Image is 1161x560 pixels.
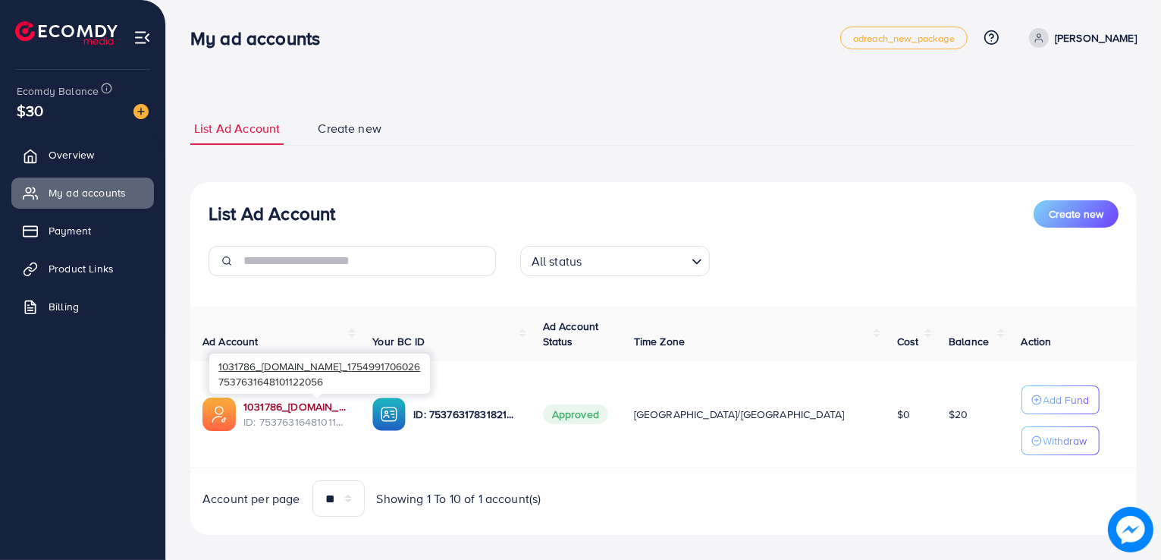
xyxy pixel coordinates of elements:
[11,291,154,322] a: Billing
[49,299,79,314] span: Billing
[377,490,541,508] span: Showing 1 To 10 of 1 account(s)
[1055,29,1137,47] p: [PERSON_NAME]
[1023,28,1137,48] a: [PERSON_NAME]
[49,223,91,238] span: Payment
[1021,334,1052,349] span: Action
[194,120,280,137] span: List Ad Account
[243,414,348,429] span: ID: 7537631648101122056
[202,334,259,349] span: Ad Account
[634,407,845,422] span: [GEOGRAPHIC_DATA]/[GEOGRAPHIC_DATA]
[15,21,118,45] img: logo
[243,399,348,414] a: 1031786_[DOMAIN_NAME]_1754991706026
[1043,391,1090,409] p: Add Fund
[218,359,420,373] span: 1031786_[DOMAIN_NAME]_1754991706026
[11,253,154,284] a: Product Links
[1034,200,1119,228] button: Create new
[190,27,332,49] h3: My ad accounts
[1049,206,1103,222] span: Create new
[543,319,599,349] span: Ad Account Status
[49,261,114,276] span: Product Links
[202,490,300,508] span: Account per page
[17,83,99,99] span: Ecomdy Balance
[11,216,154,246] a: Payment
[1021,426,1100,455] button: Withdraw
[529,250,585,272] span: All status
[586,247,685,272] input: Search for option
[897,334,919,349] span: Cost
[853,33,955,43] span: adreach_new_package
[1108,507,1153,552] img: image
[209,354,430,394] div: 7537631648101122056
[372,334,425,349] span: Your BC ID
[372,398,406,431] img: ic-ba-acc.ded83a64.svg
[209,203,335,225] h3: List Ad Account
[413,405,518,423] p: ID: 7537631783182123024
[897,407,910,422] span: $0
[1021,385,1100,414] button: Add Fund
[11,140,154,170] a: Overview
[520,246,710,276] div: Search for option
[318,120,381,137] span: Create new
[949,334,989,349] span: Balance
[202,398,236,431] img: ic-ads-acc.e4c84228.svg
[840,27,968,49] a: adreach_new_package
[133,29,151,46] img: menu
[49,185,126,200] span: My ad accounts
[49,147,94,162] span: Overview
[543,404,608,424] span: Approved
[949,407,968,422] span: $20
[11,178,154,208] a: My ad accounts
[133,104,149,119] img: image
[1043,432,1087,450] p: Withdraw
[634,334,685,349] span: Time Zone
[17,99,43,121] span: $30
